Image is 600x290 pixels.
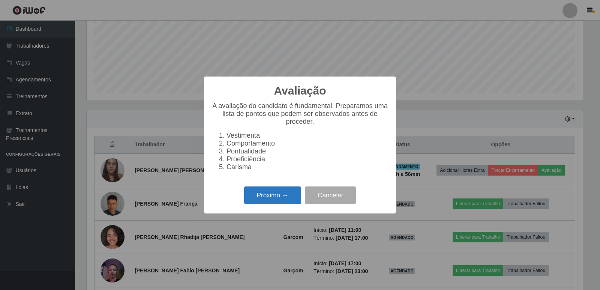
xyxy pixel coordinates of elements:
li: Comportamento [226,140,388,147]
li: Carisma [226,163,388,171]
p: A avaliação do candidato é fundamental. Preparamos uma lista de pontos que podem ser observados a... [211,102,388,126]
li: Vestimenta [226,132,388,140]
button: Próximo → [244,186,301,204]
h2: Avaliação [274,84,326,98]
button: Cancelar [305,186,356,204]
li: Proeficiência [226,155,388,163]
li: Pontualidade [226,147,388,155]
